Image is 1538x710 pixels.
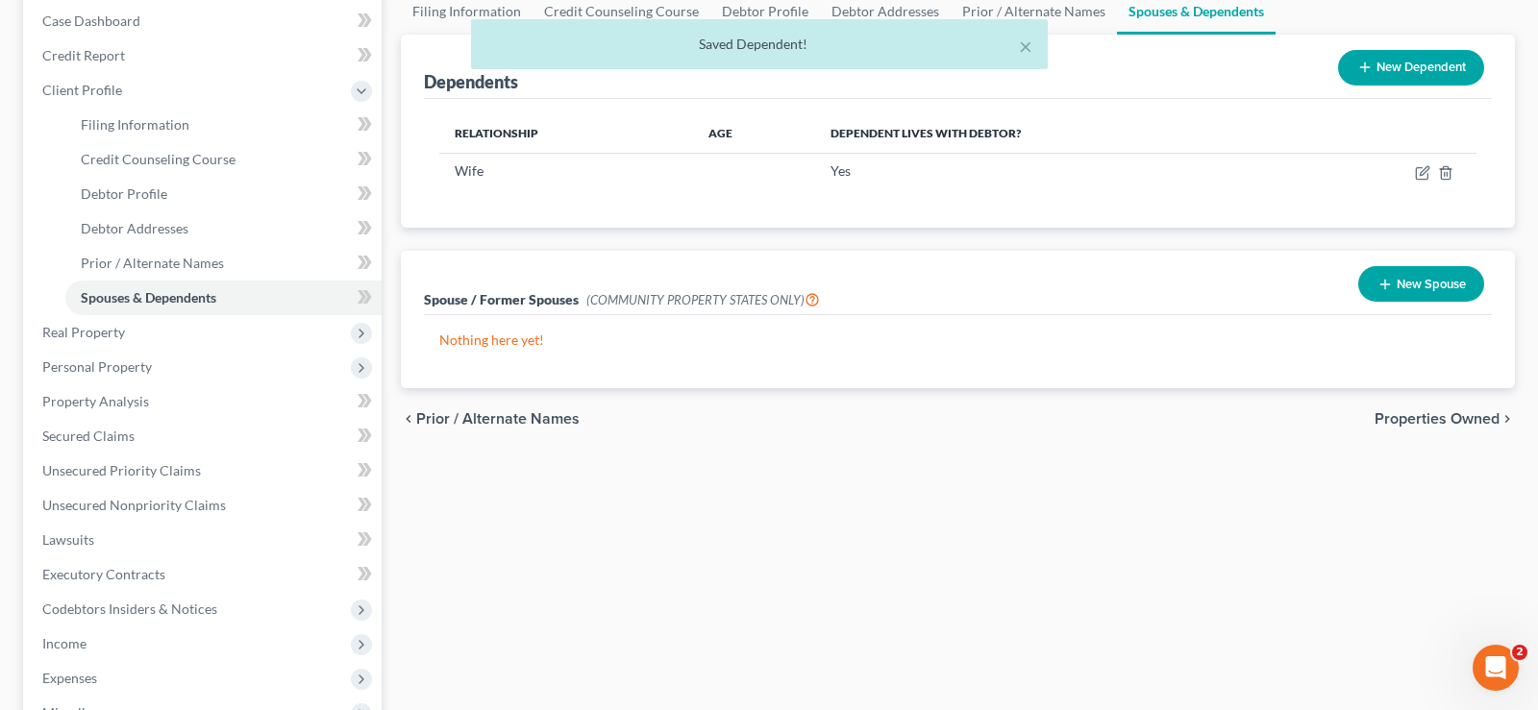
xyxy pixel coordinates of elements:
[1473,645,1519,691] iframe: Intercom live chat
[424,70,518,93] div: Dependents
[81,220,188,236] span: Debtor Addresses
[27,523,382,557] a: Lawsuits
[27,419,382,453] a: Secured Claims
[27,4,382,38] a: Case Dashboard
[42,428,135,444] span: Secured Claims
[81,116,189,133] span: Filing Information
[586,292,820,307] span: (COMMUNITY PROPERTY STATES ONLY)
[65,142,382,177] a: Credit Counseling Course
[27,384,382,419] a: Property Analysis
[65,108,382,142] a: Filing Information
[439,331,1476,350] p: Nothing here yet!
[42,82,122,98] span: Client Profile
[424,291,579,307] span: Spouse / Former Spouses
[815,114,1306,153] th: Dependent lives with debtor?
[1375,411,1500,427] span: Properties Owned
[42,358,152,375] span: Personal Property
[401,411,580,427] button: chevron_left Prior / Alternate Names
[42,531,94,548] span: Lawsuits
[1500,411,1515,427] i: chevron_right
[65,177,382,211] a: Debtor Profile
[81,255,224,271] span: Prior / Alternate Names
[65,281,382,315] a: Spouses & Dependents
[1512,645,1527,660] span: 2
[81,185,167,202] span: Debtor Profile
[1019,35,1032,58] button: ×
[42,600,217,617] span: Codebtors Insiders & Notices
[65,246,382,281] a: Prior / Alternate Names
[439,114,693,153] th: Relationship
[42,635,87,651] span: Income
[42,497,226,513] span: Unsecured Nonpriority Claims
[42,670,97,686] span: Expenses
[439,153,693,189] td: Wife
[27,557,382,592] a: Executory Contracts
[401,411,416,427] i: chevron_left
[693,114,815,153] th: Age
[486,35,1032,54] div: Saved Dependent!
[416,411,580,427] span: Prior / Alternate Names
[42,12,140,29] span: Case Dashboard
[81,151,236,167] span: Credit Counseling Course
[1358,266,1484,302] button: New Spouse
[27,453,382,488] a: Unsecured Priority Claims
[42,324,125,340] span: Real Property
[42,462,201,478] span: Unsecured Priority Claims
[42,566,165,582] span: Executory Contracts
[815,153,1306,189] td: Yes
[1375,411,1515,427] button: Properties Owned chevron_right
[27,488,382,523] a: Unsecured Nonpriority Claims
[42,393,149,409] span: Property Analysis
[81,289,216,306] span: Spouses & Dependents
[65,211,382,246] a: Debtor Addresses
